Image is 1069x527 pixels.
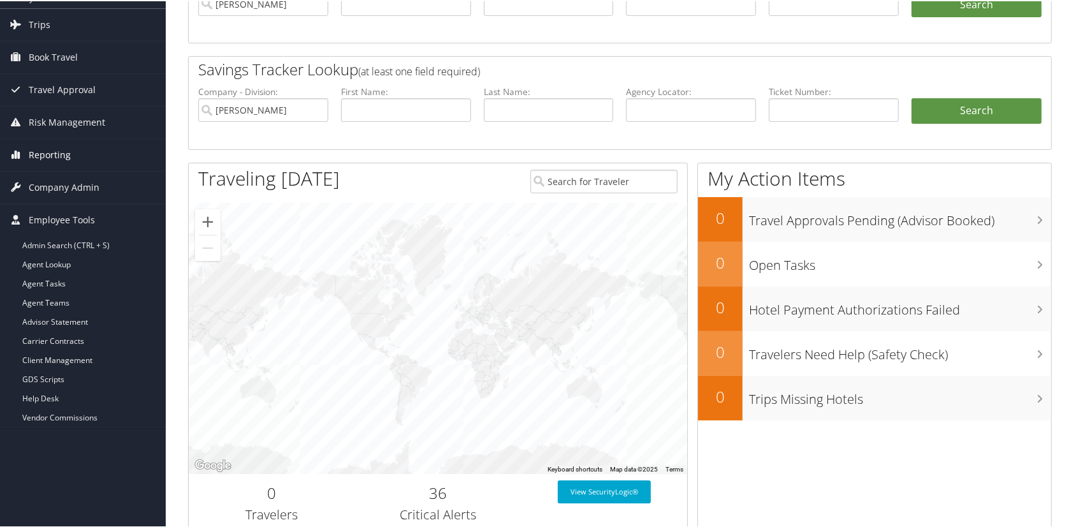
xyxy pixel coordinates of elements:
span: Risk Management [29,105,105,137]
h2: 36 [365,481,512,503]
h3: Travel Approvals Pending (Advisor Booked) [749,204,1051,228]
label: First Name: [341,84,471,97]
a: 0Trips Missing Hotels [698,375,1051,419]
h3: Travelers [198,505,345,523]
h2: Savings Tracker Lookup [198,57,970,79]
h2: 0 [698,385,743,406]
h2: 0 [698,251,743,272]
h3: Travelers Need Help (Safety Check) [749,338,1051,362]
label: Ticket Number: [769,84,899,97]
h3: Trips Missing Hotels [749,383,1051,407]
span: Travel Approval [29,73,96,105]
img: Google [192,456,234,473]
span: Employee Tools [29,203,95,235]
span: Book Travel [29,40,78,72]
span: Trips [29,8,50,40]
a: 0Open Tasks [698,241,1051,285]
h2: 0 [698,206,743,228]
span: Map data ©2025 [610,464,658,471]
span: Company Admin [29,170,99,202]
input: Search for Traveler [530,168,678,192]
button: Zoom out [195,234,221,260]
label: Company - Division: [198,84,328,97]
a: 0Hotel Payment Authorizations Failed [698,285,1051,330]
h1: My Action Items [698,164,1051,191]
a: 0Travelers Need Help (Safety Check) [698,330,1051,375]
h3: Hotel Payment Authorizations Failed [749,293,1051,318]
a: View SecurityLogic® [558,479,651,502]
h3: Open Tasks [749,249,1051,273]
input: search accounts [198,97,328,121]
span: (at least one field required) [358,63,480,77]
button: Zoom in [195,208,221,234]
button: Keyboard shortcuts [548,464,602,473]
a: Terms (opens in new tab) [665,464,683,471]
a: 0Travel Approvals Pending (Advisor Booked) [698,196,1051,241]
h3: Critical Alerts [365,505,512,523]
h2: 0 [698,340,743,362]
h2: 0 [698,295,743,317]
a: Open this area in Google Maps (opens a new window) [192,456,234,473]
label: Agency Locator: [626,84,756,97]
label: Last Name: [484,84,614,97]
h1: Traveling [DATE] [198,164,340,191]
span: Reporting [29,138,71,170]
a: Search [912,97,1042,122]
h2: 0 [198,481,345,503]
